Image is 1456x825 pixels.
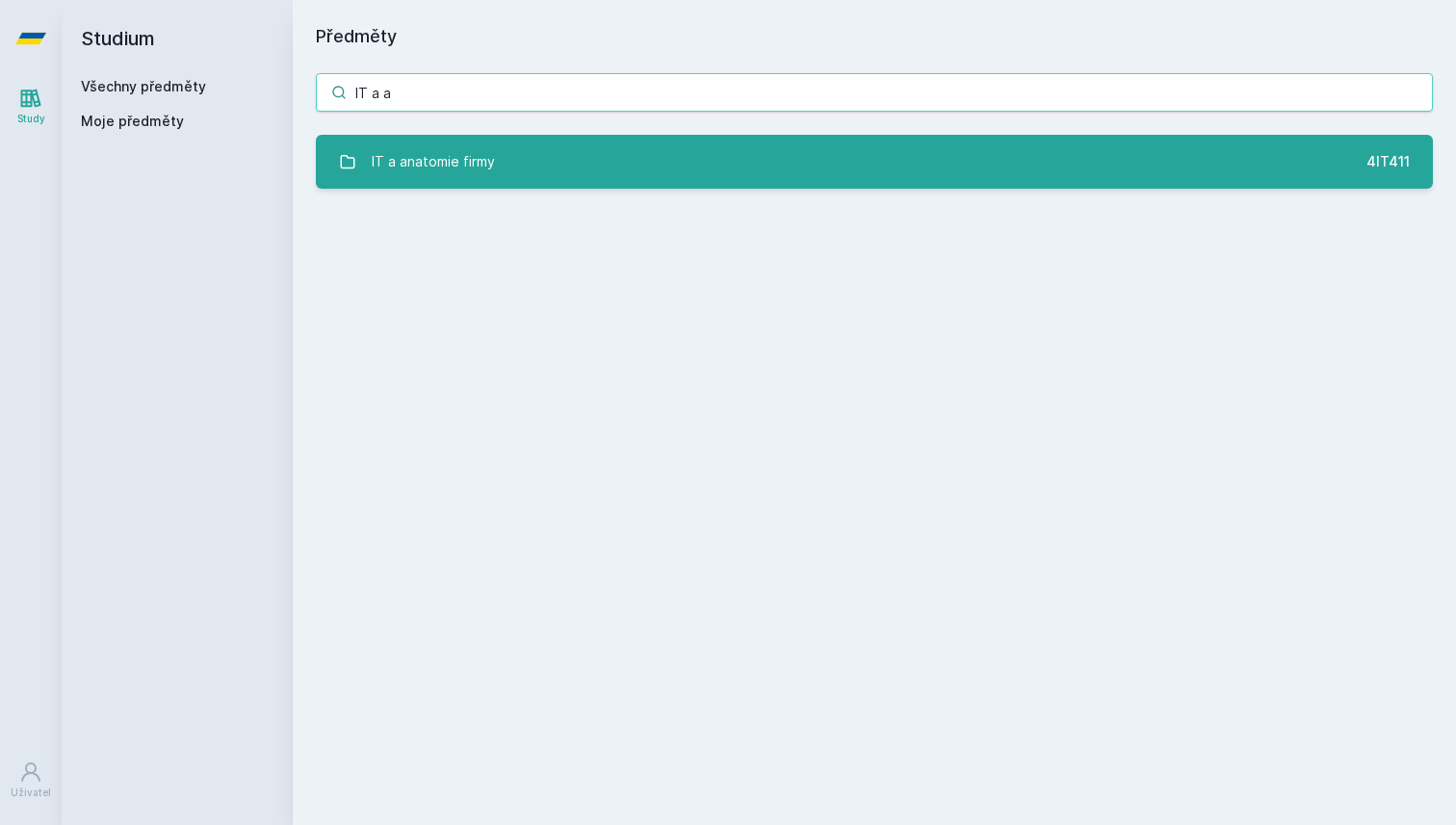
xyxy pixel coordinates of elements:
[17,112,45,126] div: Study
[4,751,58,810] a: Uživatel
[372,142,495,181] div: IT a anatomie firmy
[316,73,1433,112] input: Název nebo ident předmětu…
[316,23,1433,50] h1: Předměty
[11,786,51,800] div: Uživatel
[4,77,58,136] a: Study
[1366,152,1410,171] div: 4IT411
[81,112,184,131] span: Moje předměty
[81,78,206,94] a: Všechny předměty
[316,135,1433,189] a: IT a anatomie firmy 4IT411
